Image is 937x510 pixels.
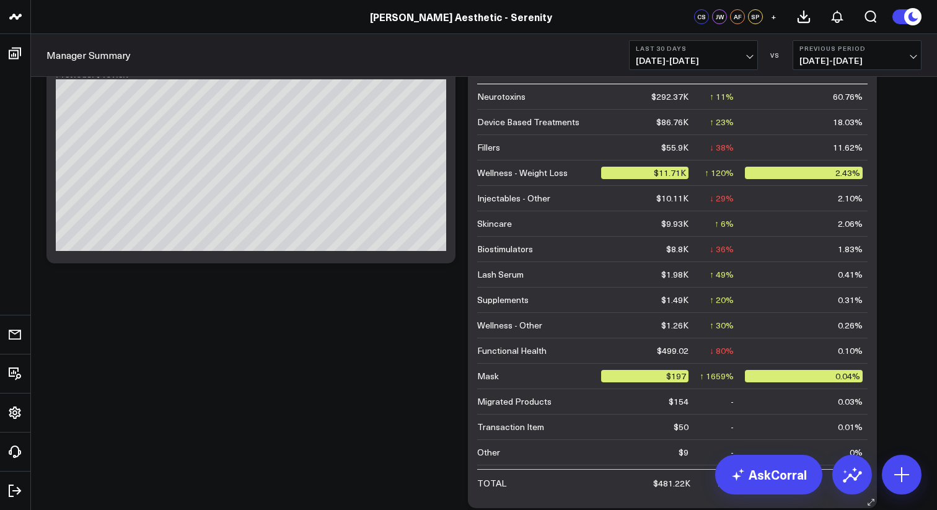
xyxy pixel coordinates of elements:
[715,218,734,230] div: ↑ 6%
[601,370,688,382] div: $197
[661,218,688,230] div: $9.93K
[661,319,688,332] div: $1.26K
[700,370,734,382] div: ↑ 1659%
[710,294,734,306] div: ↑ 20%
[477,116,579,128] div: Device Based Treatments
[764,51,786,59] div: VS
[477,345,547,357] div: Functional Health
[715,455,822,495] a: AskCorral
[838,395,863,408] div: 0.03%
[766,9,781,24] button: +
[674,421,688,433] div: $50
[657,345,688,357] div: $499.02
[838,218,863,230] div: 2.06%
[601,167,688,179] div: $11.71K
[656,116,688,128] div: $86.76K
[745,370,863,382] div: 0.04%
[477,294,529,306] div: Supplements
[694,9,709,24] div: CS
[710,192,734,204] div: ↓ 29%
[477,192,550,204] div: Injectables - Other
[710,319,734,332] div: ↑ 30%
[661,268,688,281] div: $1.98K
[710,268,734,281] div: ↑ 49%
[730,9,745,24] div: AF
[653,477,690,490] div: $481.22K
[477,446,500,459] div: Other
[477,395,552,408] div: Migrated Products
[477,268,524,281] div: Lash Serum
[838,294,863,306] div: 0.31%
[705,167,734,179] div: ↑ 120%
[850,446,863,459] div: 0%
[661,294,688,306] div: $1.49K
[838,192,863,204] div: 2.10%
[799,45,915,52] b: Previous Period
[745,167,863,179] div: 2.43%
[477,421,544,433] div: Transaction Item
[679,446,688,459] div: $9
[748,9,763,24] div: SP
[710,116,734,128] div: ↑ 23%
[838,345,863,357] div: 0.10%
[477,141,500,154] div: Fillers
[833,116,863,128] div: 18.03%
[838,319,863,332] div: 0.26%
[661,141,688,154] div: $55.9K
[46,48,131,62] a: Manager Summary
[731,395,734,408] div: -
[838,243,863,255] div: 1.83%
[712,9,727,24] div: JW
[710,141,734,154] div: ↓ 38%
[669,395,688,408] div: $154
[710,243,734,255] div: ↓ 36%
[477,477,506,490] div: TOTAL
[651,90,688,103] div: $292.37K
[771,12,776,21] span: +
[636,45,751,52] b: Last 30 Days
[731,446,734,459] div: -
[838,268,863,281] div: 0.41%
[833,90,863,103] div: 60.76%
[799,56,915,66] span: [DATE] - [DATE]
[477,90,526,103] div: Neurotoxins
[666,243,688,255] div: $8.8K
[710,90,734,103] div: ↑ 11%
[477,370,499,382] div: Mask
[710,345,734,357] div: ↓ 80%
[833,141,863,154] div: 11.62%
[477,319,542,332] div: Wellness - Other
[629,40,758,70] button: Last 30 Days[DATE]-[DATE]
[370,10,552,24] a: [PERSON_NAME] Aesthetic - Serenity
[731,421,734,433] div: -
[636,56,751,66] span: [DATE] - [DATE]
[838,421,863,433] div: 0.01%
[793,40,922,70] button: Previous Period[DATE]-[DATE]
[477,218,512,230] div: Skincare
[477,243,533,255] div: Biostimulators
[477,167,568,179] div: Wellness - Weight Loss
[656,192,688,204] div: $10.11K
